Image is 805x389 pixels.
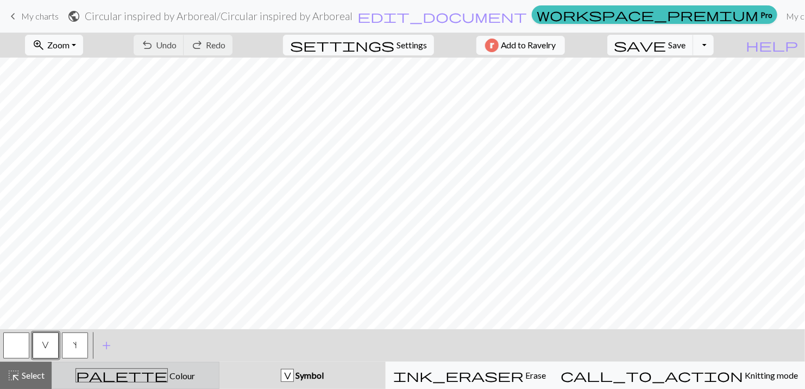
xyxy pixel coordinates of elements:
button: V Symbol [219,362,386,389]
span: settings [290,37,394,53]
span: My charts [21,11,59,21]
button: Save [607,35,694,55]
button: SettingsSettings [283,35,434,55]
span: ink_eraser [393,368,524,383]
span: zoom_in [32,37,45,53]
span: sl1 purlwise [42,341,49,349]
button: Colour [52,362,219,389]
span: highlight_alt [7,368,20,383]
span: increase one left leaning [73,341,77,349]
button: V [33,332,59,359]
button: Zoom [25,35,83,55]
span: help [746,37,798,53]
span: Symbol [294,370,324,380]
span: call_to_action [561,368,743,383]
h2: Circular inspired by Arboreal / Circular inspired by Arboreal [85,10,353,22]
button: s [62,332,88,359]
a: Pro [532,5,777,24]
span: Select [20,370,45,380]
i: Settings [290,39,394,52]
span: Colour [168,371,195,381]
span: palette [76,368,167,383]
span: Save [669,40,686,50]
a: My charts [7,7,59,26]
img: Ravelry [485,39,499,52]
button: Erase [386,362,554,389]
span: public [67,9,80,24]
button: Add to Ravelry [476,36,565,55]
span: save [614,37,666,53]
div: V [281,369,293,382]
span: edit_document [357,9,527,24]
span: Knitting mode [743,370,798,380]
span: keyboard_arrow_left [7,9,20,24]
span: Zoom [47,40,70,50]
button: Knitting mode [554,362,805,389]
span: Settings [397,39,427,52]
span: Add to Ravelry [501,39,556,52]
span: Erase [524,370,546,380]
span: workspace_premium [537,7,758,22]
span: add [100,338,113,353]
